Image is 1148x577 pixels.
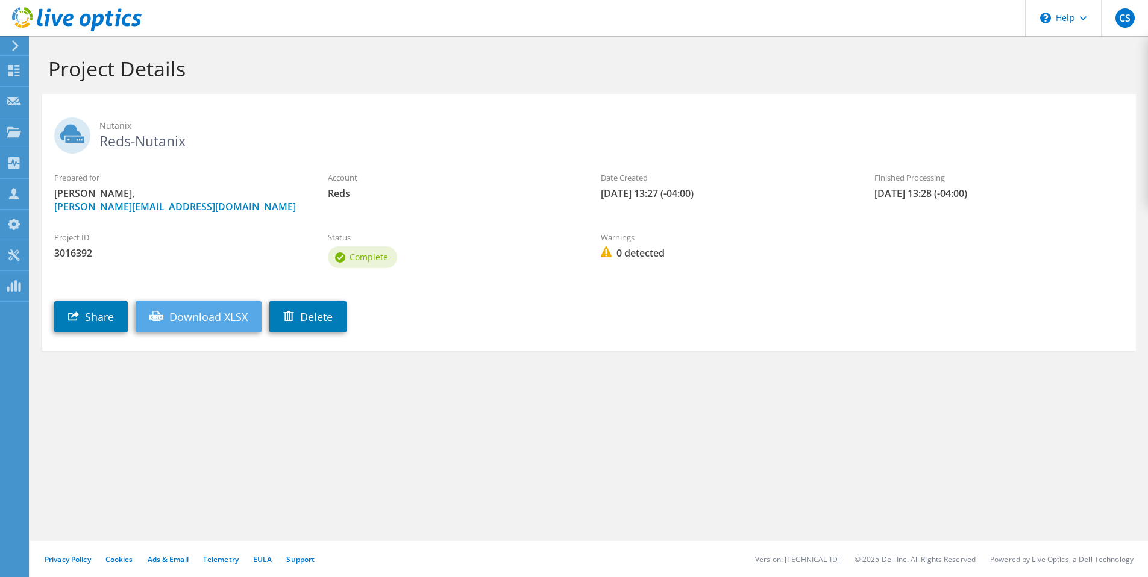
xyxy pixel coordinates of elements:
a: EULA [253,554,272,564]
label: Prepared for [54,172,304,184]
a: Download XLSX [136,301,262,332]
a: Ads & Email [148,554,189,564]
svg: \n [1040,13,1051,23]
a: Support [286,554,315,564]
h2: Reds-Nutanix [54,117,1124,148]
span: Complete [350,251,388,263]
a: Privacy Policy [45,554,91,564]
span: Nutanix [99,119,1124,133]
span: CS [1115,8,1135,28]
label: Account [328,172,577,184]
label: Warnings [601,231,850,243]
a: Cookies [105,554,133,564]
a: Telemetry [203,554,239,564]
li: Version: [TECHNICAL_ID] [755,554,840,564]
li: © 2025 Dell Inc. All Rights Reserved [855,554,976,564]
span: Reds [328,187,577,200]
span: 3016392 [54,246,304,260]
label: Status [328,231,577,243]
span: [DATE] 13:27 (-04:00) [601,187,850,200]
h1: Project Details [48,56,1124,81]
a: Delete [269,301,347,332]
li: Powered by Live Optics, a Dell Technology [990,554,1134,564]
a: Share [54,301,128,332]
label: Project ID [54,231,304,243]
a: [PERSON_NAME][EMAIL_ADDRESS][DOMAIN_NAME] [54,200,296,213]
label: Finished Processing [874,172,1124,184]
span: [DATE] 13:28 (-04:00) [874,187,1124,200]
span: [PERSON_NAME], [54,187,304,213]
span: 0 detected [601,246,850,260]
label: Date Created [601,172,850,184]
